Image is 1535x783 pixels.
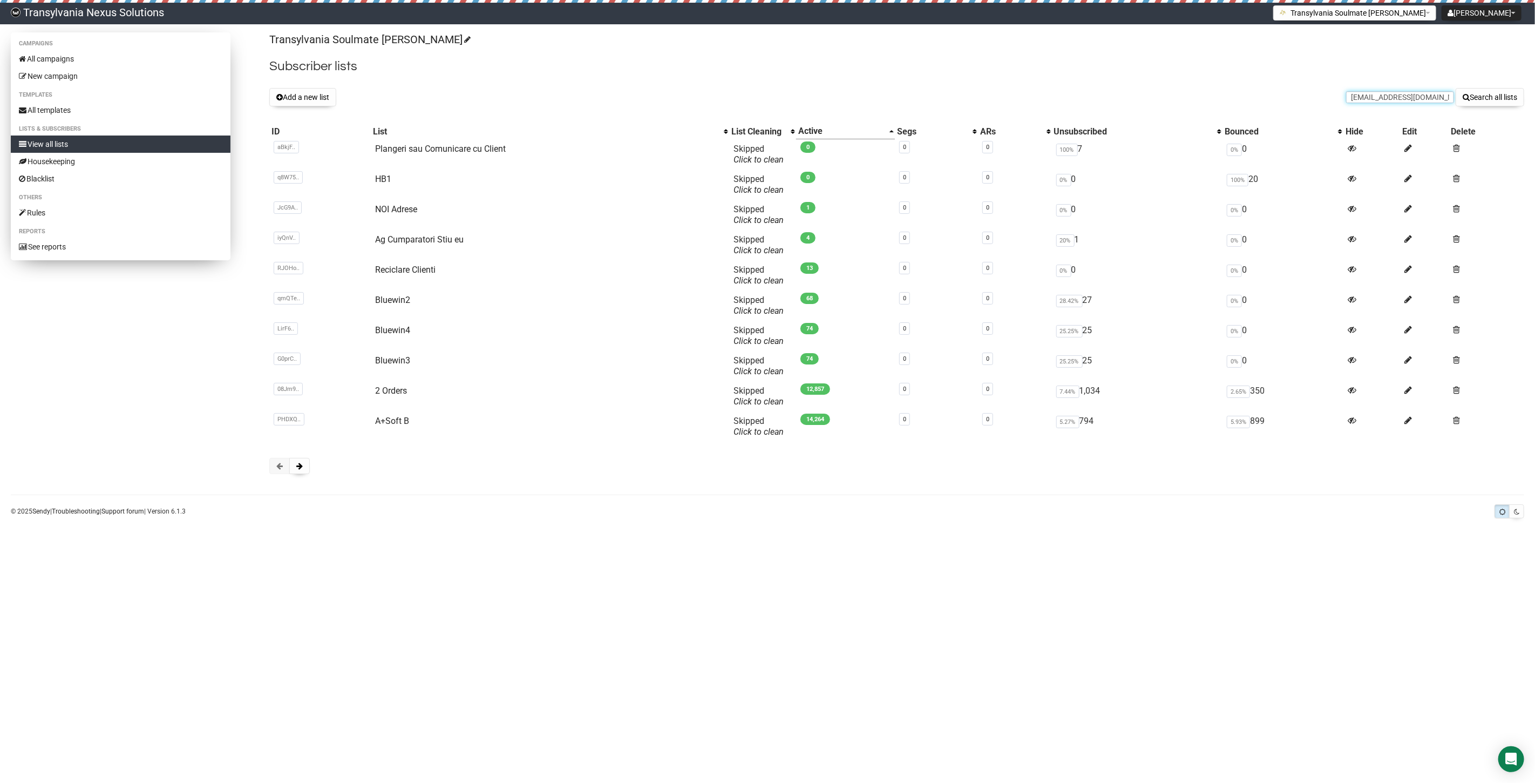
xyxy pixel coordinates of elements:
td: 20 [1222,170,1343,200]
td: 25 [1052,351,1223,381]
th: Active: Ascending sort applied, activate to apply a descending sort [796,124,895,139]
td: 0 [1052,200,1223,230]
a: 0 [986,295,989,302]
div: Bounced [1225,126,1333,137]
th: Bounced: No sort applied, activate to apply an ascending sort [1222,124,1343,139]
span: 20% [1056,234,1075,247]
th: List Cleaning: No sort applied, activate to apply an ascending sort [729,124,796,139]
td: 794 [1052,411,1223,442]
li: Reports [11,225,230,238]
a: 2 Orders [375,386,407,396]
td: 7 [1052,139,1223,170]
a: 0 [903,174,906,181]
span: 1 [800,202,816,213]
td: 0 [1052,260,1223,291]
span: 28.42% [1056,295,1083,307]
td: 0 [1222,321,1343,351]
button: Transylvania Soulmate [PERSON_NAME] [1273,5,1436,21]
th: Edit: No sort applied, sorting is disabled [1401,124,1449,139]
span: Skipped [733,416,784,437]
a: New campaign [11,67,230,85]
a: Click to clean [733,366,784,376]
a: 0 [903,234,906,241]
span: 0% [1227,325,1242,337]
th: List: No sort applied, activate to apply an ascending sort [371,124,729,139]
span: aBkjF.. [274,141,299,153]
span: 100% [1056,144,1078,156]
span: q8W75.. [274,171,303,184]
th: Segs: No sort applied, activate to apply an ascending sort [895,124,978,139]
img: 586cc6b7d8bc403f0c61b981d947c989 [11,8,21,17]
span: 68 [800,293,819,304]
a: Sendy [32,508,50,515]
a: Click to clean [733,336,784,346]
div: ARs [980,126,1041,137]
a: 0 [903,144,906,151]
td: 350 [1222,381,1343,411]
span: Skipped [733,355,784,376]
a: 0 [986,355,989,362]
a: Click to clean [733,275,784,286]
th: Unsubscribed: No sort applied, activate to apply an ascending sort [1052,124,1223,139]
a: 0 [986,386,989,393]
a: Support forum [101,508,144,515]
span: 0% [1227,295,1242,307]
div: Delete [1451,126,1522,137]
a: 0 [986,265,989,272]
span: LirF6.. [274,322,298,335]
span: 08Jm9.. [274,383,303,395]
span: 14,264 [800,414,830,425]
div: Unsubscribed [1054,126,1212,137]
span: 0% [1227,234,1242,247]
img: 1.png [1279,8,1288,17]
td: 1 [1052,230,1223,260]
td: 0 [1222,291,1343,321]
div: Hide [1346,126,1398,137]
span: 0% [1056,265,1071,277]
td: 25 [1052,321,1223,351]
a: 0 [986,416,989,423]
span: 4 [800,232,816,244]
span: 0 [800,141,816,153]
a: 0 [903,265,906,272]
td: 0 [1222,200,1343,230]
span: 2.65% [1227,386,1250,398]
a: 0 [903,204,906,211]
button: Add a new list [269,88,336,106]
span: 0% [1227,144,1242,156]
span: 0% [1227,355,1242,368]
span: Skipped [733,234,784,255]
span: 0 [800,172,816,183]
li: Lists & subscribers [11,123,230,136]
a: All templates [11,102,230,119]
a: A+Soft B [375,416,409,426]
a: HB1 [375,174,391,184]
span: qmQTe.. [274,292,304,305]
div: Open Intercom Messenger [1498,746,1524,772]
a: Click to clean [733,154,784,165]
a: Housekeeping [11,153,230,170]
a: Bluewin4 [375,325,410,335]
td: 0 [1222,230,1343,260]
td: 0 [1052,170,1223,200]
th: ID: No sort applied, sorting is disabled [269,124,371,139]
a: 0 [986,325,989,332]
a: Click to clean [733,427,784,437]
a: 0 [903,355,906,362]
li: Campaigns [11,37,230,50]
span: 7.44% [1056,386,1079,398]
span: 0% [1227,204,1242,217]
a: View all lists [11,136,230,153]
h2: Subscriber lists [269,57,1524,76]
div: Edit [1403,126,1447,137]
a: NOI Adrese [375,204,417,214]
a: Troubleshooting [52,508,100,515]
a: Click to clean [733,306,784,316]
a: Transylvania Soulmate [PERSON_NAME] [269,33,469,46]
div: Active [798,126,884,137]
a: All campaigns [11,50,230,67]
a: Rules [11,204,230,221]
span: 5.27% [1056,416,1079,428]
a: See reports [11,238,230,255]
span: 12,857 [800,383,830,395]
